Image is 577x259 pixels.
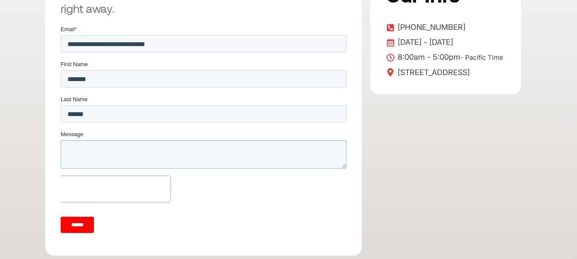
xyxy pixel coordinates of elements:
[386,21,506,34] a: [PHONE_NUMBER]
[395,51,503,64] span: 8:00am - 5:00pm
[395,21,466,34] span: [PHONE_NUMBER]
[395,66,470,79] span: [STREET_ADDRESS]
[395,36,453,49] span: [DATE] - [DATE]
[61,25,346,240] iframe: Form 0
[460,53,503,61] span: - Pacific Time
